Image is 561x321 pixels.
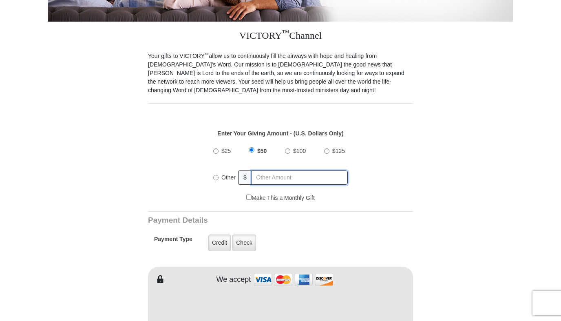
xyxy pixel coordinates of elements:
[208,235,231,251] label: Credit
[217,130,343,137] strong: Enter Your Giving Amount - (U.S. Dollars Only)
[216,275,251,284] h4: We accept
[252,170,348,185] input: Other Amount
[205,52,209,57] sup: ™
[293,148,306,154] span: $100
[148,52,413,95] p: Your gifts to VICTORY allow us to continuously fill the airways with hope and healing from [DEMOG...
[282,29,289,37] sup: ™
[232,235,256,251] label: Check
[238,170,252,185] span: $
[246,195,252,200] input: Make This a Monthly Gift
[332,148,345,154] span: $125
[154,236,192,247] h5: Payment Type
[148,22,413,52] h3: VICTORY Channel
[221,174,236,181] span: Other
[253,271,334,288] img: credit cards accepted
[246,194,315,202] label: Make This a Monthly Gift
[257,148,267,154] span: $50
[148,216,356,225] h3: Payment Details
[221,148,231,154] span: $25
